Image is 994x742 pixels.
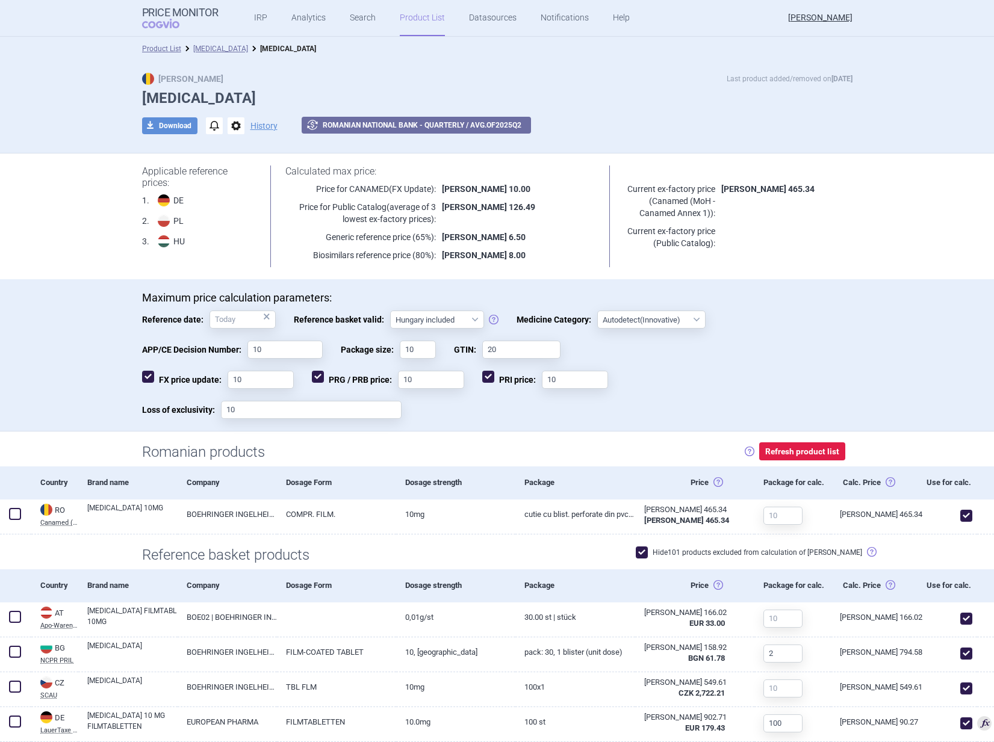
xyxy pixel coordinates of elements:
[263,310,270,323] div: ×
[40,519,78,526] abbr: Canamed (MoH - Canamed Annex 1)
[759,442,845,461] button: Refresh product list
[78,569,178,602] div: Brand name
[277,637,396,667] a: FILM-COATED TABLET
[181,43,248,55] li: Jardiance
[142,194,149,206] span: 1 .
[158,194,170,206] img: Germany
[515,602,635,632] a: 30.00 ST | Stück
[727,73,853,85] p: Last product added/removed on
[644,516,729,525] strong: [PERSON_NAME] 465.34
[831,499,910,529] a: [PERSON_NAME] 465.34
[142,19,196,28] span: COGVIO
[688,654,725,663] strong: BGN 61.78
[142,371,228,389] span: FX price update:
[763,679,803,697] input: 10
[763,645,803,663] input: 10
[644,504,725,515] div: [PERSON_NAME] 465.34
[515,466,635,499] div: Package
[644,712,725,734] abbr: Ex-Factory without VAT from source
[178,569,277,602] div: Company
[763,507,803,525] input: 10
[87,502,178,524] a: [MEDICAL_DATA] 10MG
[173,194,233,206] span: DE LauerTaxe CGM
[285,231,436,243] p: Generic reference price (65%):
[910,466,977,499] div: Use for calc.
[302,117,531,134] button: Romanian National Bank - Quarterly / avg.of2025Q2
[763,610,803,628] input: 10
[685,723,725,732] strong: EUR 179.43
[142,291,853,305] p: Maximum price calculation parameters:
[31,502,78,526] a: ROROCanamed (MoH - Canamed Annex 1)
[396,499,515,529] a: 10mg
[78,466,178,499] div: Brand name
[689,619,725,628] strong: EUR 33.00
[31,569,78,602] div: Country
[142,235,149,247] span: 3 .
[400,341,436,359] input: Package size:
[442,232,526,242] strong: [PERSON_NAME] 6.50
[910,569,977,602] div: Use for calc.
[40,676,78,690] div: CZ
[40,676,52,688] img: Czech Republic
[210,311,276,329] input: Reference date:×
[830,466,910,499] div: Calc. Price
[636,546,862,558] label: Hide 101 products excluded from calculation of [PERSON_NAME]
[178,602,277,632] a: BOE02 | BOEHRINGER INGELHEIM RCV
[396,637,515,667] a: 10, [GEOGRAPHIC_DATA]
[248,43,316,55] li: Jardiance
[142,165,256,188] h1: Applicable reference prices:
[228,371,294,389] input: FX price update:
[40,642,52,654] img: Bulgaria
[250,122,278,130] button: History
[40,692,78,699] abbr: SCAU
[644,607,725,618] div: [PERSON_NAME] 166.02
[831,707,910,737] a: [PERSON_NAME] 90.27
[398,371,464,389] input: PRG / PRB price:
[40,711,78,725] div: DE
[635,466,754,499] div: Price
[442,184,530,194] strong: [PERSON_NAME] 10.00
[454,341,482,359] span: GTIN:
[442,250,526,260] strong: [PERSON_NAME] 8.00
[277,569,396,602] div: Dosage Form
[31,640,78,664] a: BGBGNCPR PRIL
[87,710,178,732] a: [MEDICAL_DATA] 10 MG FILMTABLETTEN
[178,637,277,667] a: BOEHRINGER INGELHEIM INTERNATIONAL GMBH, [GEOGRAPHIC_DATA]
[396,602,515,632] a: 0,01G/ST
[40,711,52,723] img: Germany
[294,311,390,329] span: Reference basket valid:
[644,607,725,629] abbr: Ex-Factory without VAT from source
[87,640,178,662] a: [MEDICAL_DATA]
[277,672,396,702] a: TBL FLM
[635,569,754,602] div: Price
[644,504,725,526] abbr: Ex-Factory without VAT from source
[142,117,197,134] button: Download
[515,637,635,667] a: Pack: 30, 1 Blister (unit dose)
[644,642,725,653] div: [PERSON_NAME] 158.92
[644,677,725,688] div: [PERSON_NAME] 549.61
[277,499,396,529] a: COMPR. FILM.
[87,605,178,627] a: [MEDICAL_DATA] FILMTABL 10MG
[40,607,52,619] img: Austria
[31,466,78,499] div: Country
[285,183,436,195] p: Price for CANAMED (FX Update) :
[396,707,515,737] a: 10.0mg
[341,341,400,359] span: Package size:
[40,727,78,734] abbr: LauerTaxe CGM
[221,401,402,419] input: Loss of exclusivity:
[178,466,277,499] div: Company
[142,444,265,461] h1: Romanian products
[644,642,725,664] abbr: Ex-Factory without VAT from source
[40,622,78,629] abbr: Apo-Warenv.I
[178,672,277,702] a: BOEHRINGER INGELHEIM INTERNATIONAL GMBH, [GEOGRAPHIC_DATA]
[517,311,597,329] span: Medicine Category:
[830,569,910,602] div: Calc. Price
[644,712,725,723] div: [PERSON_NAME] 902.71
[515,569,635,602] div: Package
[158,235,170,247] img: Hungary
[40,657,78,664] abbr: NCPR PRIL
[515,672,635,702] a: 100X1
[142,43,181,55] li: Product List
[625,225,715,249] p: Current ex-factory price ( Public Catalog ):
[442,202,535,212] strong: [PERSON_NAME] 126.49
